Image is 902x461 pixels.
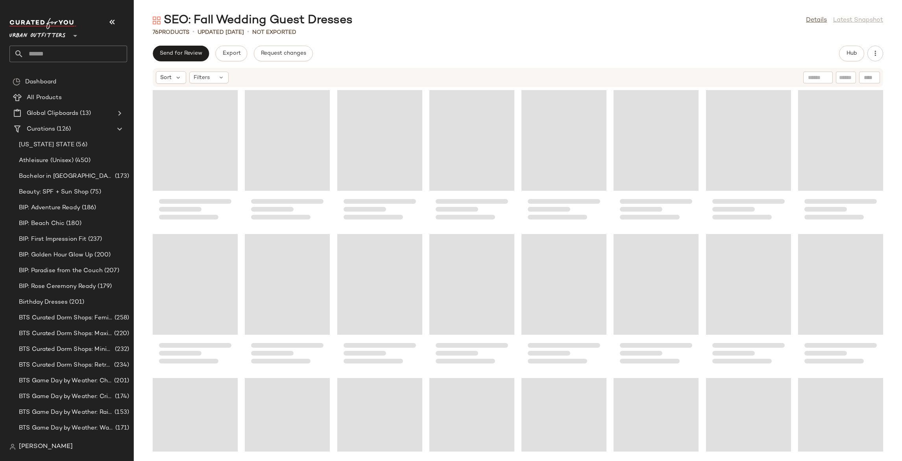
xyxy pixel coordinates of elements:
span: BIP: Adventure Ready [19,203,80,212]
div: Loading... [614,233,699,371]
button: Request changes [254,46,313,61]
span: (75) [89,188,101,197]
div: Loading... [521,233,606,371]
span: [PERSON_NAME] [19,442,73,452]
span: (153) [113,408,129,417]
span: 76 [153,30,159,35]
div: Products [153,28,189,37]
button: Hub [839,46,864,61]
div: Loading... [798,89,883,227]
span: BIP: First Impression Fit [19,235,87,244]
span: Dashboard [25,77,56,87]
span: Birthday Dresses [19,298,68,307]
span: (171) [114,424,129,433]
span: Export [222,50,240,57]
span: (174) [113,392,129,401]
span: • [192,28,194,37]
span: (13) [78,109,91,118]
span: BTS Game Day by Weather: Chilly Kickoff [19,376,113,385]
span: (450) [74,156,91,165]
span: Beauty: SPF + Sun Shop [19,188,89,197]
span: (258) [113,313,129,323]
span: (180) [65,219,81,228]
img: svg%3e [153,17,161,24]
span: BTS Game Day by Weather: Rain Day Ready [19,408,113,417]
div: Loading... [706,233,791,371]
span: Filters [194,74,210,82]
span: All Products [27,93,62,102]
div: SEO: Fall Wedding Guest Dresses [153,13,353,28]
a: Details [806,16,827,25]
button: Export [215,46,247,61]
span: BIP: Rose Ceremony Ready [19,282,96,291]
span: (232) [113,345,129,354]
span: Urban Outfitters [9,27,66,41]
span: (201) [68,298,84,307]
span: • [247,28,249,37]
span: (200) [93,251,111,260]
div: Loading... [245,89,330,227]
button: Send for Review [153,46,209,61]
span: Hub [846,50,857,57]
span: (126) [55,125,71,134]
div: Loading... [614,89,699,227]
div: Loading... [798,233,883,371]
span: Global Clipboards [27,109,78,118]
span: Send for Review [159,50,202,57]
span: (56) [74,140,87,149]
span: Athleisure (Unisex) [19,156,74,165]
span: (234) [113,361,129,370]
p: Not Exported [252,28,296,37]
div: Loading... [429,233,514,371]
span: BTS Curated Dorm Shops: Maximalist [19,329,113,338]
span: BTS Game Day by Weather: Crisp & Cozy [19,392,113,401]
span: BIP: Paradise from the Couch [19,266,103,275]
img: svg%3e [13,78,20,86]
div: Loading... [706,89,791,227]
div: Loading... [337,233,422,371]
span: (220) [113,329,129,338]
span: [US_STATE] STATE [19,140,74,149]
span: (207) [103,266,119,275]
span: BIP: Golden Hour Glow Up [19,251,93,260]
span: Curations [27,125,55,134]
div: Loading... [521,89,606,227]
span: BIP: Beach Chic [19,219,65,228]
img: cfy_white_logo.C9jOOHJF.svg [9,18,76,29]
p: updated [DATE] [198,28,244,37]
span: BTS Curated Dorm Shops: Minimalist [19,345,113,354]
span: BTS Curated Dorm Shops: Feminine [19,313,113,323]
div: Loading... [429,89,514,227]
div: Loading... [245,233,330,371]
span: (179) [96,282,112,291]
span: BTS Game Day by Weather: Warm & Sunny [19,424,114,433]
span: (173) [113,172,129,181]
span: Bachelor in [GEOGRAPHIC_DATA]: LP [19,172,113,181]
span: Request changes [261,50,306,57]
div: Loading... [153,89,238,227]
img: svg%3e [9,444,16,450]
div: Loading... [337,89,422,227]
span: (201) [113,376,129,385]
span: Sort [160,74,172,82]
span: BTS Curated Dorm Shops: Retro+ Boho [19,361,113,370]
div: Loading... [153,233,238,371]
span: (186) [80,203,96,212]
span: (237) [87,235,102,244]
